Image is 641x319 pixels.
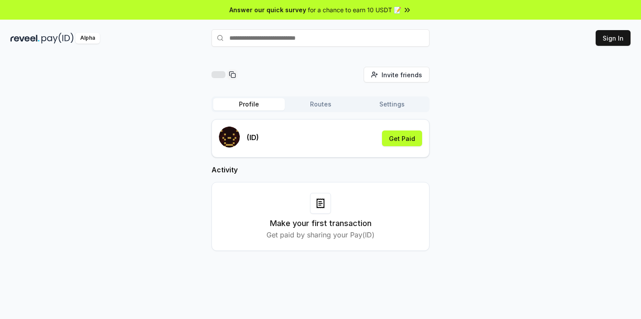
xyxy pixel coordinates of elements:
[75,33,100,44] div: Alpha
[229,5,306,14] span: Answer our quick survey
[308,5,401,14] span: for a chance to earn 10 USDT 📝
[285,98,356,110] button: Routes
[213,98,285,110] button: Profile
[382,70,422,79] span: Invite friends
[247,132,259,143] p: (ID)
[382,130,422,146] button: Get Paid
[364,67,430,82] button: Invite friends
[270,217,372,230] h3: Make your first transaction
[41,33,74,44] img: pay_id
[596,30,631,46] button: Sign In
[356,98,428,110] button: Settings
[10,33,40,44] img: reveel_dark
[266,230,375,240] p: Get paid by sharing your Pay(ID)
[211,165,430,175] h2: Activity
